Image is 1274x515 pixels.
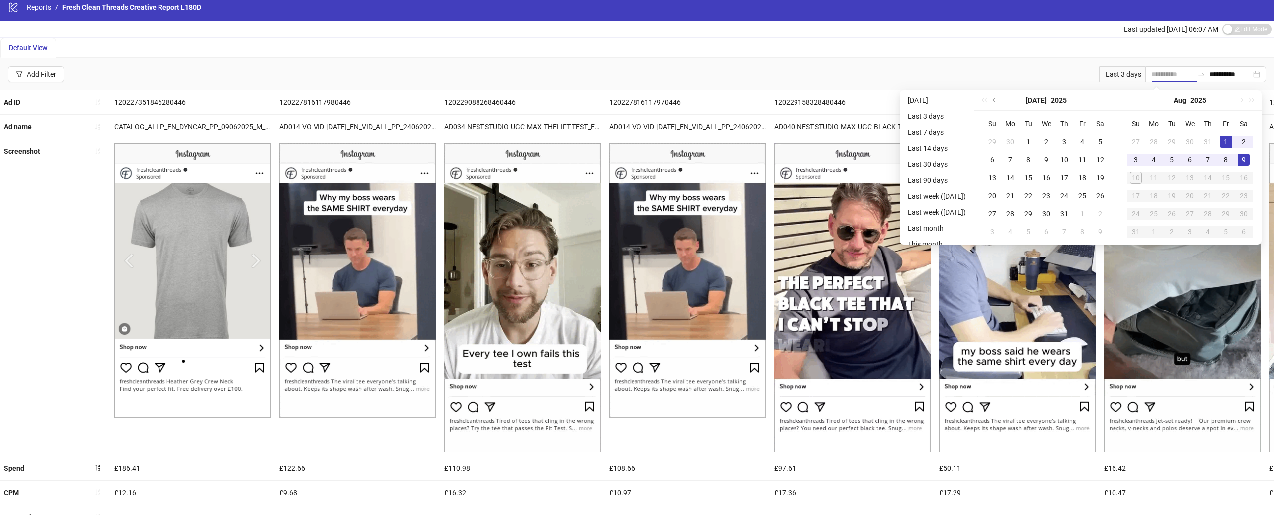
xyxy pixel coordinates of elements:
[110,481,275,505] div: £12.16
[1100,481,1265,505] div: £10.47
[605,90,770,114] div: 120227816117970446
[1022,154,1034,166] div: 8
[1217,169,1235,187] td: 2025-08-15
[1130,136,1142,148] div: 27
[1051,90,1067,110] button: Choose a year
[986,226,998,238] div: 3
[1022,172,1034,184] div: 15
[94,123,101,130] span: sort-ascending
[1181,133,1199,151] td: 2025-07-30
[1076,226,1088,238] div: 8
[1094,190,1106,202] div: 26
[1217,205,1235,223] td: 2025-08-29
[1145,151,1163,169] td: 2025-08-04
[983,223,1001,241] td: 2025-08-03
[275,456,440,480] div: £122.66
[904,238,970,250] li: This month
[1124,25,1218,33] span: Last updated [DATE] 06:07 AM
[1019,223,1037,241] td: 2025-08-05
[1058,136,1070,148] div: 3
[275,90,440,114] div: 120227816117980446
[1148,136,1160,148] div: 28
[986,136,998,148] div: 29
[1235,115,1253,133] th: Sa
[1127,169,1145,187] td: 2025-08-10
[1130,172,1142,184] div: 10
[440,115,605,139] div: AD034-NEST-STUDIO-UGC-MAX-THELIFT-TEST_EN_IMG_SP_16072025_ALLG_CC_SC13_None_
[1022,208,1034,220] div: 29
[1220,136,1232,148] div: 1
[1004,226,1016,238] div: 4
[1073,133,1091,151] td: 2025-07-04
[1145,115,1163,133] th: Mo
[1235,223,1253,241] td: 2025-09-06
[440,481,605,505] div: £16.32
[1199,223,1217,241] td: 2025-09-04
[1163,133,1181,151] td: 2025-07-29
[1197,70,1205,78] span: to
[986,154,998,166] div: 6
[609,143,766,418] img: Screenshot 120227816117970446
[1145,223,1163,241] td: 2025-09-01
[1148,190,1160,202] div: 18
[1217,187,1235,205] td: 2025-08-22
[1055,169,1073,187] td: 2025-07-17
[27,70,56,78] div: Add Filter
[1091,169,1109,187] td: 2025-07-19
[1037,187,1055,205] td: 2025-07-23
[605,456,770,480] div: £108.66
[935,456,1100,480] div: £50.11
[1130,154,1142,166] div: 3
[605,115,770,139] div: AD014-VO-VID-[DATE]_EN_VID_ALL_PP_24062025_ALLG_CC_SC13_None_PRO_CONV_UK – Copy
[1058,172,1070,184] div: 17
[1058,154,1070,166] div: 10
[1217,223,1235,241] td: 2025-09-05
[983,115,1001,133] th: Su
[1148,208,1160,220] div: 25
[440,90,605,114] div: 120229088268460446
[1004,208,1016,220] div: 28
[444,143,601,451] img: Screenshot 120229088268460446
[25,2,53,13] a: Reports
[1166,190,1178,202] div: 19
[1163,169,1181,187] td: 2025-08-12
[986,172,998,184] div: 13
[1217,133,1235,151] td: 2025-08-01
[1058,190,1070,202] div: 24
[1130,226,1142,238] div: 31
[1235,205,1253,223] td: 2025-08-30
[904,142,970,154] li: Last 14 days
[1181,115,1199,133] th: We
[1163,115,1181,133] th: Tu
[1127,151,1145,169] td: 2025-08-03
[904,190,970,202] li: Last week ([DATE])
[1073,151,1091,169] td: 2025-07-11
[1037,133,1055,151] td: 2025-07-02
[1202,226,1214,238] div: 4
[1145,187,1163,205] td: 2025-08-18
[1099,66,1145,82] div: Last 3 days
[16,71,23,78] span: filter
[1197,70,1205,78] span: swap-right
[1238,226,1250,238] div: 6
[935,481,1100,505] div: £17.29
[904,94,970,106] li: [DATE]
[1040,190,1052,202] div: 23
[1073,115,1091,133] th: Fr
[1238,154,1250,166] div: 9
[1202,190,1214,202] div: 21
[904,110,970,122] li: Last 3 days
[1199,169,1217,187] td: 2025-08-14
[983,133,1001,151] td: 2025-06-29
[904,158,970,170] li: Last 30 days
[55,2,58,13] li: /
[1238,208,1250,220] div: 30
[1145,205,1163,223] td: 2025-08-25
[1094,136,1106,148] div: 5
[1004,136,1016,148] div: 30
[1148,226,1160,238] div: 1
[1091,205,1109,223] td: 2025-08-02
[1055,223,1073,241] td: 2025-08-07
[1055,187,1073,205] td: 2025-07-24
[1130,190,1142,202] div: 17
